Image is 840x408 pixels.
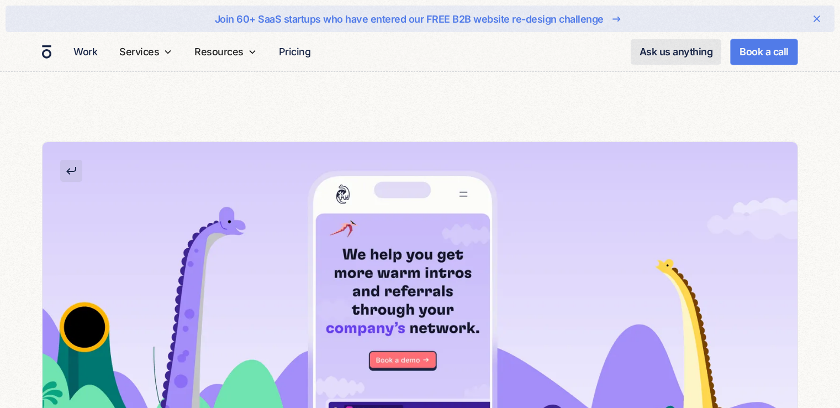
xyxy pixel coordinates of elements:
[194,44,244,59] div: Resources
[42,45,51,59] a: home
[190,32,261,71] div: Resources
[115,32,177,71] div: Services
[41,10,799,28] a: Join 60+ SaaS startups who have entered our FREE B2B website re-design challenge
[69,41,102,62] a: Work
[274,41,315,62] a: Pricing
[631,39,722,65] a: Ask us anything
[730,39,798,65] a: Book a call
[119,44,159,59] div: Services
[215,12,604,27] div: Join 60+ SaaS startups who have entered our FREE B2B website re-design challenge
